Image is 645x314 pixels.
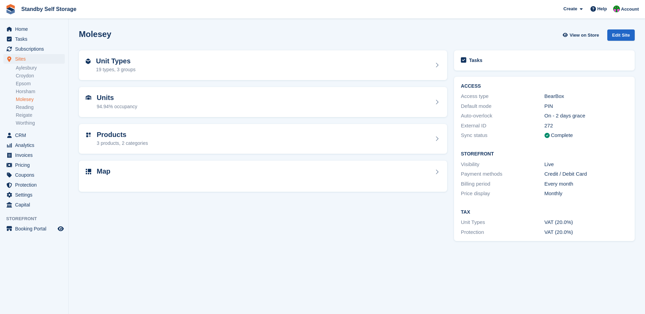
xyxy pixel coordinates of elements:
div: External ID [461,122,544,130]
a: menu [3,24,65,34]
a: Standby Self Storage [19,3,79,15]
span: Home [15,24,56,34]
span: Pricing [15,160,56,170]
span: Coupons [15,170,56,180]
div: Edit Site [607,29,635,41]
h2: Products [97,131,148,139]
a: Aylesbury [16,65,65,71]
h2: Molesey [79,29,111,39]
h2: Storefront [461,151,628,157]
span: Booking Portal [15,224,56,234]
a: menu [3,160,65,170]
a: Croydon [16,73,65,79]
a: menu [3,150,65,160]
h2: Units [97,94,137,102]
a: Molesey [16,96,65,103]
span: Tasks [15,34,56,44]
a: Products 3 products, 2 categories [79,124,447,154]
a: Epsom [16,80,65,87]
a: menu [3,54,65,64]
a: menu [3,130,65,140]
a: Unit Types 19 types, 3 groups [79,50,447,80]
div: 3 products, 2 categories [97,140,148,147]
div: Billing period [461,180,544,188]
a: Edit Site [607,29,635,43]
span: Settings [15,190,56,200]
a: menu [3,140,65,150]
span: Invoices [15,150,56,160]
div: PIN [545,102,628,110]
div: Price display [461,190,544,198]
span: View on Store [570,32,599,39]
a: menu [3,34,65,44]
span: Storefront [6,215,68,222]
a: Map [79,161,447,192]
a: Reading [16,104,65,111]
img: Michelle Mustoe [613,5,620,12]
span: Subscriptions [15,44,56,54]
div: 272 [545,122,628,130]
a: menu [3,180,65,190]
span: Sites [15,54,56,64]
div: BearBox [545,92,628,100]
div: Sync status [461,131,544,139]
a: Worthing [16,120,65,126]
img: unit-icn-7be61d7bf1b0ce9d3e12c5938cc71ed9869f7b940bace4675aadf7bd6d80202e.svg [86,95,91,100]
div: VAT (20.0%) [545,218,628,226]
img: map-icn-33ee37083ee616e46c38cad1a60f524a97daa1e2b2c8c0bc3eb3415660979fc1.svg [86,169,91,174]
div: Unit Types [461,218,544,226]
div: Access type [461,92,544,100]
div: 94.94% occupancy [97,103,137,110]
div: Complete [551,131,573,139]
div: VAT (20.0%) [545,228,628,236]
a: View on Store [562,29,602,41]
a: menu [3,44,65,54]
div: Auto-overlock [461,112,544,120]
div: Monthly [545,190,628,198]
a: Units 94.94% occupancy [79,87,447,117]
h2: Tasks [469,57,482,63]
div: Protection [461,228,544,236]
a: menu [3,200,65,210]
div: Visibility [461,161,544,168]
img: stora-icon-8386f47178a22dfd0bd8f6a31ec36ba5ce8667c1dd55bd0f319d3a0aa187defe.svg [5,4,16,14]
div: Default mode [461,102,544,110]
div: Every month [545,180,628,188]
h2: ACCESS [461,84,628,89]
h2: Tax [461,210,628,215]
span: Capital [15,200,56,210]
div: On - 2 days grace [545,112,628,120]
a: menu [3,190,65,200]
h2: Map [97,167,110,175]
span: Analytics [15,140,56,150]
span: Create [563,5,577,12]
a: menu [3,224,65,234]
a: Horsham [16,88,65,95]
span: CRM [15,130,56,140]
img: custom-product-icn-752c56ca05d30b4aa98f6f15887a0e09747e85b44ffffa43cff429088544963d.svg [86,132,91,138]
div: Payment methods [461,170,544,178]
a: Preview store [57,225,65,233]
div: Live [545,161,628,168]
span: Account [621,6,639,13]
div: 19 types, 3 groups [96,66,135,73]
img: unit-type-icn-2b2737a686de81e16bb02015468b77c625bbabd49415b5ef34ead5e3b44a266d.svg [86,59,91,64]
div: Credit / Debit Card [545,170,628,178]
span: Protection [15,180,56,190]
a: Reigate [16,112,65,118]
a: menu [3,170,65,180]
h2: Unit Types [96,57,135,65]
span: Help [597,5,607,12]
